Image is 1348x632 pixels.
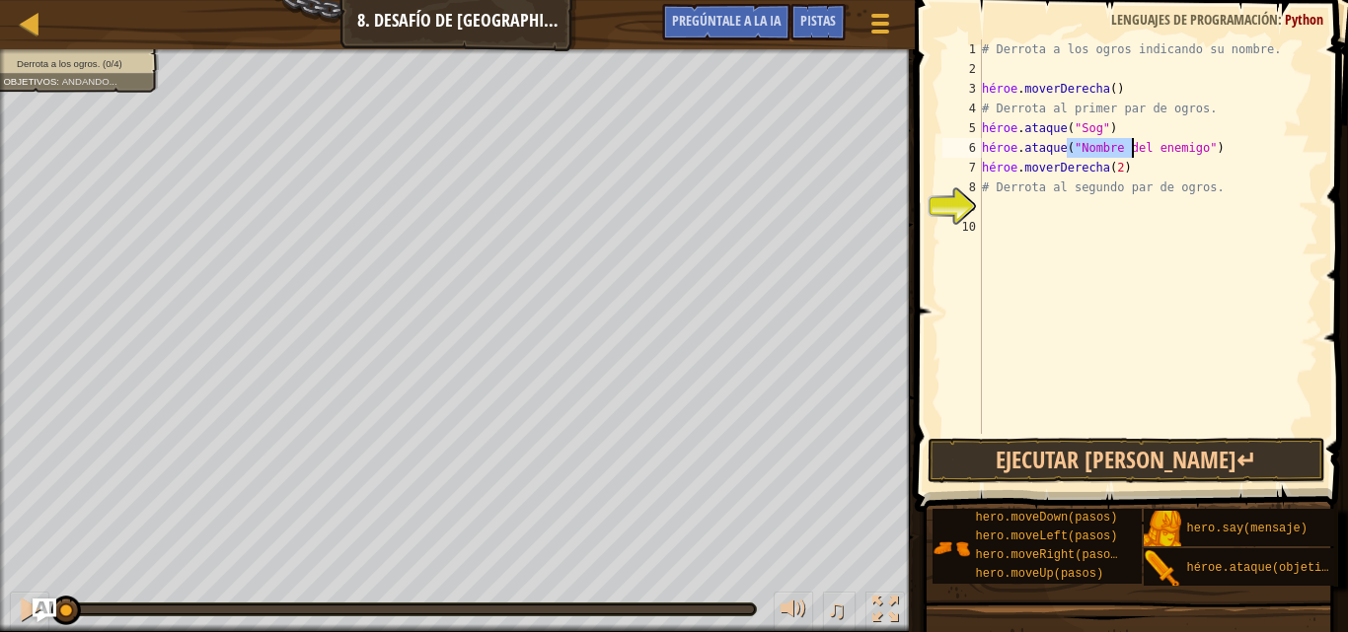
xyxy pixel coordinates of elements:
font: 10 [962,220,976,234]
font: 1 [969,42,976,56]
font: Lenguajes de programación [1111,10,1278,29]
font: hero.say(mensaje) [1186,522,1307,535]
font: Pistas [800,11,836,30]
font: hero.moveLeft(pasos) [975,529,1117,543]
font: hero.moveDown(pasos) [975,511,1117,525]
font: Python [1285,10,1323,29]
font: 4 [969,102,976,115]
li: Derrota a los ogros. [3,58,147,72]
font: héroe.ataque(objetivo) [1186,561,1342,575]
font: Objetivos [3,76,56,87]
font: ♫ [827,595,847,624]
font: : [56,76,59,87]
img: portrait.png [1144,511,1181,548]
button: Ctrl + P: Pause [10,592,49,632]
font: Pregúntale a la IA [672,11,781,30]
font: Andando... [62,76,117,87]
font: hero.moveUp(pasos) [975,567,1103,581]
font: 5 [969,121,976,135]
img: portrait.png [933,529,970,567]
button: Ejecutar [PERSON_NAME]↵ [928,438,1324,483]
button: Pregúntale a la IA [33,598,56,622]
button: Mostrar menú de juego [856,4,905,50]
button: ♫ [823,592,857,632]
button: Cambia a pantalla completa. [865,592,905,632]
font: Derrota a los ogros. (0/4) [17,58,122,69]
button: Pregúntale a la IA [662,4,790,40]
font: 2 [969,62,976,76]
button: Ajustar el volúmen [774,592,813,632]
font: 7 [969,161,976,175]
font: 8 [969,180,976,194]
font: 6 [969,141,976,155]
img: portrait.png [1144,550,1181,588]
font: 3 [969,82,976,96]
font: : [1278,10,1282,29]
font: hero.moveRight(pasos) [975,548,1124,562]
